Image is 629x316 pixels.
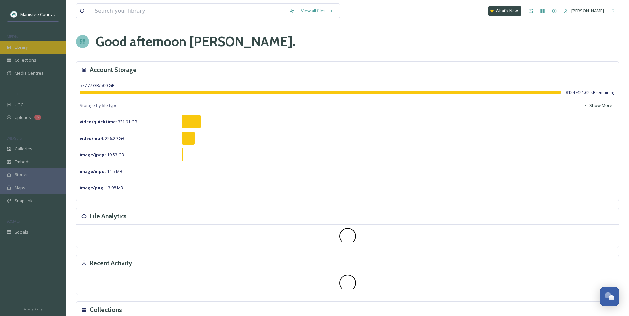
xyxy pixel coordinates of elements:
input: Search your library [91,4,286,18]
span: Media Centres [15,70,44,76]
span: Embeds [15,159,31,165]
span: Privacy Policy [23,307,43,311]
span: Uploads [15,114,31,121]
span: Manistee County Tourism [20,11,71,17]
h3: Collections [90,305,122,315]
strong: image/png : [80,185,105,191]
span: Socials [15,229,28,235]
img: logo.jpeg [11,11,17,17]
strong: image/mpo : [80,168,106,174]
a: View all files [298,4,336,17]
span: MEDIA [7,34,18,39]
span: Stories [15,172,29,178]
div: 5 [34,115,41,120]
span: Collections [15,57,36,63]
strong: image/jpeg : [80,152,106,158]
span: 19.53 GB [80,152,124,158]
strong: video/mp4 : [80,135,104,141]
span: 331.91 GB [80,119,137,125]
h3: Recent Activity [90,258,132,268]
h1: Good afternoon [PERSON_NAME] . [96,32,296,51]
span: WIDGETS [7,136,22,141]
span: -81547421.62 kB remaining [564,89,615,96]
a: Privacy Policy [23,305,43,313]
button: Show More [580,99,615,112]
span: COLLECT [7,91,21,96]
span: [PERSON_NAME] [571,8,604,14]
span: Galleries [15,146,32,152]
h3: Account Storage [90,65,137,75]
a: [PERSON_NAME] [560,4,607,17]
span: 13.98 MB [80,185,123,191]
span: Maps [15,185,25,191]
span: SOCIALS [7,219,20,224]
span: SnapLink [15,198,33,204]
span: 577.77 GB / 500 GB [80,82,115,88]
span: Storage by file type [80,102,118,109]
span: Library [15,44,28,50]
strong: video/quicktime : [80,119,117,125]
button: Open Chat [600,287,619,306]
a: What's New [488,6,521,16]
h3: File Analytics [90,211,127,221]
span: 14.5 MB [80,168,122,174]
span: UGC [15,102,23,108]
span: 226.29 GB [80,135,124,141]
